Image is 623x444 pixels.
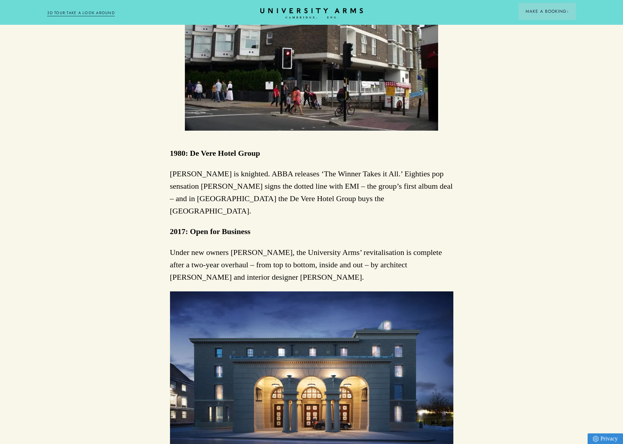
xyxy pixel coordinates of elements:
strong: 1980: De Vere Hotel Group [170,149,260,158]
button: Make a BookingArrow icon [519,3,576,20]
p: [PERSON_NAME] is knighted. ABBA releases ‘The Winner Takes it All.’ Eighties pop sensation [PERSO... [170,167,453,217]
p: Under new owners [PERSON_NAME], the University Arms’ revitalisation is complete after a two-year ... [170,246,453,284]
a: 3D TOUR:TAKE A LOOK AROUND [47,10,115,16]
img: Privacy [593,436,599,442]
span: Make a Booking [526,8,569,15]
strong: 2017: Open for Business [170,227,251,236]
a: Privacy [588,433,623,444]
a: Home [260,8,363,19]
img: Arrow icon [566,10,569,13]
